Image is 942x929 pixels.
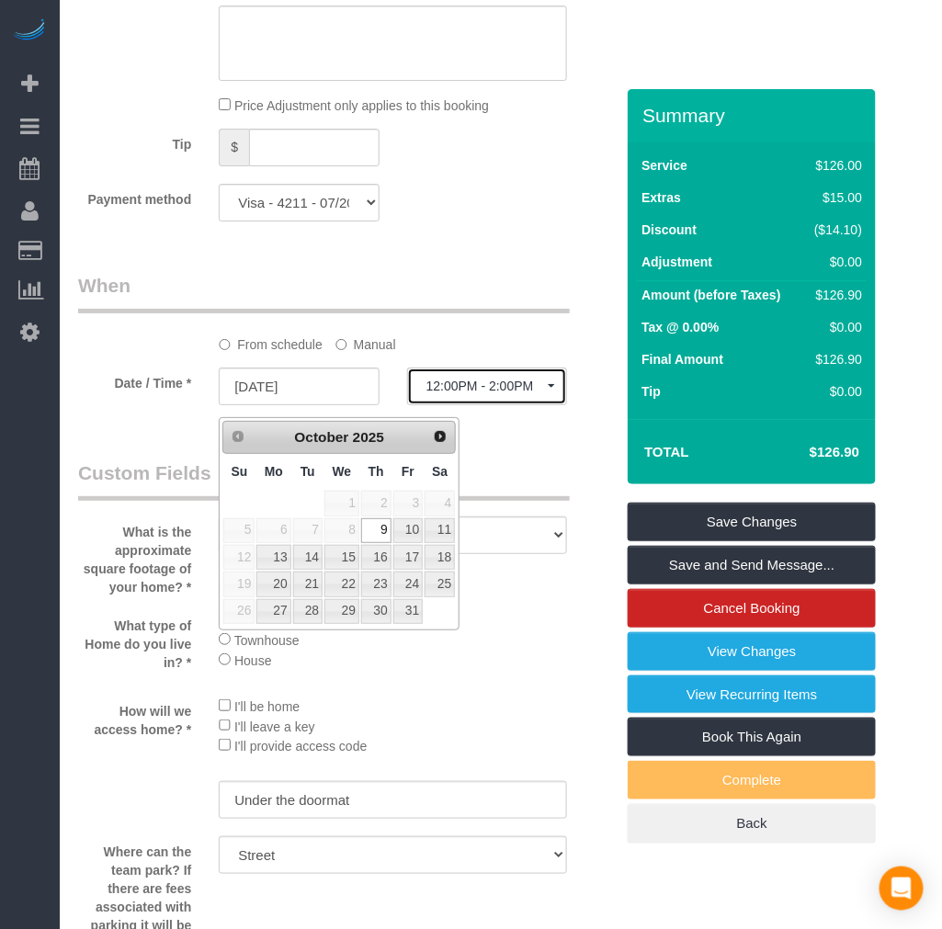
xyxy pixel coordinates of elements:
a: 15 [324,545,359,570]
a: 31 [393,599,423,624]
a: 18 [425,545,455,570]
span: House [234,653,271,668]
span: I'll provide access code [234,739,367,753]
span: 2 [361,491,392,515]
span: 8 [324,518,359,543]
legend: Custom Fields [78,459,570,501]
a: View Recurring Items [628,675,876,714]
span: 12:00PM - 2:00PM [426,379,548,393]
label: Amount (before Taxes) [641,286,780,304]
span: 2025 [353,429,384,445]
div: ($14.10) [808,221,863,239]
div: $126.00 [808,156,863,175]
span: Sunday [232,464,248,479]
a: View Changes [628,632,876,671]
a: 23 [361,572,392,596]
span: Monday [265,464,283,479]
label: Tip [64,129,205,153]
label: From schedule [219,329,323,354]
a: 25 [425,572,455,596]
button: 12:00PM - 2:00PM [407,368,567,405]
input: If leaving a key/code let us know what/where it is [219,781,567,819]
label: Discount [641,221,697,239]
a: 30 [361,599,392,624]
a: 11 [425,518,455,543]
span: Townhouse [234,633,300,648]
a: Prev [225,424,251,449]
a: 21 [293,572,323,596]
div: $0.00 [808,382,863,401]
span: Prev [231,429,245,444]
a: Save and Send Message... [628,546,876,584]
span: October [295,429,349,445]
a: 28 [293,599,323,624]
span: 4 [425,491,455,515]
h4: $126.90 [755,445,859,460]
span: 3 [393,491,423,515]
a: 14 [293,545,323,570]
div: $126.90 [808,350,863,368]
span: 1 [324,491,359,515]
input: MM/DD/YYYY [219,368,379,405]
a: Book This Again [628,718,876,756]
a: 27 [256,599,290,624]
span: I'll leave a key [234,719,315,733]
h3: Summary [642,105,867,126]
span: $ [219,129,249,166]
span: Price Adjustment only applies to this booking [234,98,489,113]
label: Adjustment [641,253,712,271]
a: Back [628,804,876,843]
a: 16 [361,545,392,570]
span: 26 [223,599,255,624]
input: Manual [335,339,347,351]
span: 5 [223,518,255,543]
span: Tuesday [301,464,315,479]
a: Cancel Booking [628,589,876,628]
a: Next [427,424,453,449]
label: Tip [641,382,661,401]
label: Payment method [64,184,205,209]
img: Automaid Logo [11,18,48,44]
span: Friday [402,464,414,479]
a: 9 [361,518,392,543]
span: 12 [223,545,255,570]
label: Manual [335,329,396,354]
a: 17 [393,545,423,570]
label: Date / Time * [64,368,205,392]
legend: When [78,272,570,313]
span: Saturday [432,464,448,479]
label: How will we access home? * [64,696,205,739]
label: Extras [641,188,681,207]
div: $0.00 [808,253,863,271]
div: $126.90 [808,286,863,304]
a: 29 [324,599,359,624]
a: 10 [393,518,423,543]
label: What type of Home do you live in? * [64,610,205,672]
span: 7 [293,518,323,543]
span: I'll be home [234,699,300,714]
label: What is the approximate square footage of your home? * [64,516,205,596]
div: $15.00 [808,188,863,207]
span: Wednesday [333,464,352,479]
div: Open Intercom Messenger [880,867,924,911]
a: 13 [256,545,290,570]
a: 22 [324,572,359,596]
strong: Total [644,444,689,459]
span: Thursday [369,464,384,479]
label: Service [641,156,687,175]
a: 20 [256,572,290,596]
a: Save Changes [628,503,876,541]
div: $0.00 [808,318,863,336]
label: Tax @ 0.00% [641,318,719,336]
span: Next [433,429,448,444]
label: Final Amount [641,350,723,368]
span: 6 [256,518,290,543]
input: From schedule [219,339,231,351]
span: 19 [223,572,255,596]
a: 24 [393,572,423,596]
